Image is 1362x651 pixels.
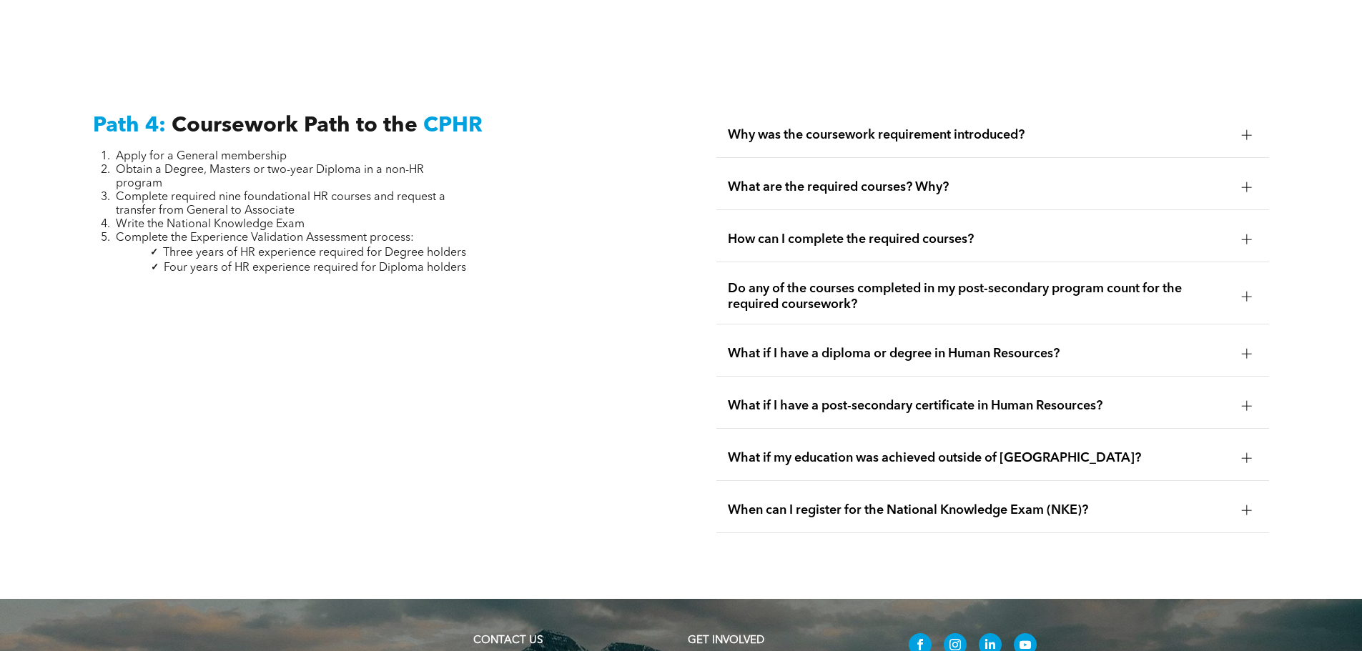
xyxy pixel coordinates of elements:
span: Why was the coursework requirement introduced? [728,127,1230,143]
span: Four years of HR experience required for Diploma holders [164,262,466,274]
span: CPHR [423,115,483,136]
span: GET INVOLVED [688,635,764,646]
span: What if my education was achieved outside of [GEOGRAPHIC_DATA]? [728,450,1230,466]
span: What are the required courses? Why? [728,179,1230,195]
span: What if I have a diploma or degree in Human Resources? [728,346,1230,362]
span: Three years of HR experience required for Degree holders [163,247,466,259]
span: What if I have a post-secondary certificate in Human Resources? [728,398,1230,414]
span: Complete the Experience Validation Assessment process: [116,232,414,244]
span: Apply for a General membership [116,151,287,162]
span: How can I complete the required courses? [728,232,1230,247]
span: Do any of the courses completed in my post-secondary program count for the required coursework? [728,281,1230,312]
span: Write the National Knowledge Exam [116,219,305,230]
span: Complete required nine foundational HR courses and request a transfer from General to Associate [116,192,445,217]
span: Coursework Path to the [172,115,418,136]
a: CONTACT US [473,635,543,646]
span: Obtain a Degree, Masters or two-year Diploma in a non-HR program [116,164,424,189]
span: Path 4: [93,115,166,136]
span: When can I register for the National Knowledge Exam (NKE)? [728,502,1230,518]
